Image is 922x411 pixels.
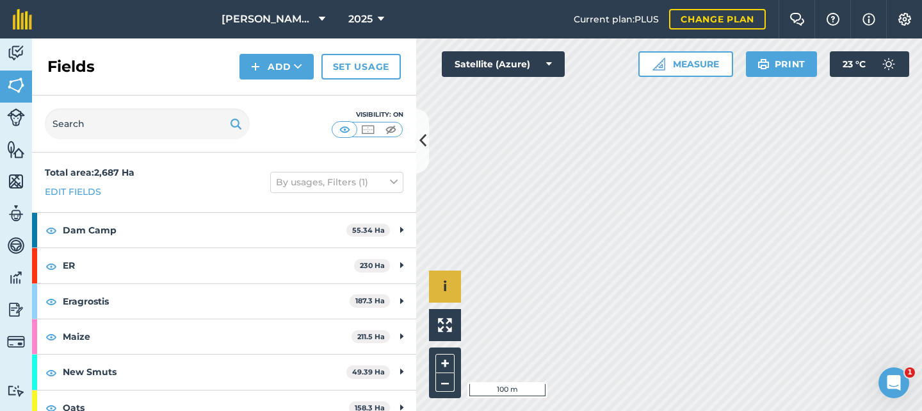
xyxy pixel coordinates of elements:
[746,51,818,77] button: Print
[355,296,385,305] strong: 187.3 Ha
[45,258,57,274] img: svg+xml;base64,PHN2ZyB4bWxucz0iaHR0cDovL3d3dy53My5vcmcvMjAwMC9zdmciIHdpZHRoPSIxOCIgaGVpZ2h0PSIyNC...
[45,185,101,199] a: Edit fields
[63,355,346,389] strong: New Smuts
[239,54,314,80] button: Add
[905,367,915,378] span: 1
[251,59,260,74] img: svg+xml;base64,PHN2ZyB4bWxucz0iaHR0cDovL3d3dy53My5vcmcvMjAwMC9zdmciIHdpZHRoPSIxNCIgaGVpZ2h0PSIyNC...
[63,213,346,247] strong: Dam Camp
[352,367,385,376] strong: 49.39 Ha
[360,123,376,136] img: svg+xml;base64,PHN2ZyB4bWxucz0iaHR0cDovL3d3dy53My5vcmcvMjAwMC9zdmciIHdpZHRoPSI1MCIgaGVpZ2h0PSI0MC...
[825,13,841,26] img: A question mark icon
[7,76,25,95] img: svg+xml;base64,PHN2ZyB4bWxucz0iaHR0cDovL3d3dy53My5vcmcvMjAwMC9zdmciIHdpZHRoPSI1NiIgaGVpZ2h0PSI2MC...
[383,123,399,136] img: svg+xml;base64,PHN2ZyB4bWxucz0iaHR0cDovL3d3dy53My5vcmcvMjAwMC9zdmciIHdpZHRoPSI1MCIgaGVpZ2h0PSI0MC...
[45,294,57,309] img: svg+xml;base64,PHN2ZyB4bWxucz0iaHR0cDovL3d3dy53My5vcmcvMjAwMC9zdmciIHdpZHRoPSIxOCIgaGVpZ2h0PSIyNC...
[332,110,403,120] div: Visibility: On
[32,355,416,389] div: New Smuts49.39 Ha
[830,51,909,77] button: 23 °C
[862,12,875,27] img: svg+xml;base64,PHN2ZyB4bWxucz0iaHR0cDovL3d3dy53My5vcmcvMjAwMC9zdmciIHdpZHRoPSIxNyIgaGVpZ2h0PSIxNy...
[360,261,385,270] strong: 230 Ha
[230,116,242,131] img: svg+xml;base64,PHN2ZyB4bWxucz0iaHR0cDovL3d3dy53My5vcmcvMjAwMC9zdmciIHdpZHRoPSIxOSIgaGVpZ2h0PSIyNC...
[789,13,805,26] img: Two speech bubbles overlapping with the left bubble in the forefront
[321,54,401,80] a: Set usage
[7,300,25,319] img: svg+xml;base64,PD94bWwgdmVyc2lvbj0iMS4wIiBlbmNvZGluZz0idXRmLTgiPz4KPCEtLSBHZW5lcmF0b3I6IEFkb2JlIE...
[843,51,866,77] span: 23 ° C
[337,123,353,136] img: svg+xml;base64,PHN2ZyB4bWxucz0iaHR0cDovL3d3dy53My5vcmcvMjAwMC9zdmciIHdpZHRoPSI1MCIgaGVpZ2h0PSI0MC...
[45,329,57,344] img: svg+xml;base64,PHN2ZyB4bWxucz0iaHR0cDovL3d3dy53My5vcmcvMjAwMC9zdmciIHdpZHRoPSIxOCIgaGVpZ2h0PSIyNC...
[357,332,385,341] strong: 211.5 Ha
[45,222,57,238] img: svg+xml;base64,PHN2ZyB4bWxucz0iaHR0cDovL3d3dy53My5vcmcvMjAwMC9zdmciIHdpZHRoPSIxOCIgaGVpZ2h0PSIyNC...
[352,226,385,235] strong: 55.34 Ha
[7,108,25,126] img: svg+xml;base64,PD94bWwgdmVyc2lvbj0iMS4wIiBlbmNvZGluZz0idXRmLTgiPz4KPCEtLSBHZW5lcmF0b3I6IEFkb2JlIE...
[7,44,25,63] img: svg+xml;base64,PD94bWwgdmVyc2lvbj0iMS4wIiBlbmNvZGluZz0idXRmLTgiPz4KPCEtLSBHZW5lcmF0b3I6IEFkb2JlIE...
[876,51,902,77] img: svg+xml;base64,PD94bWwgdmVyc2lvbj0iMS4wIiBlbmNvZGluZz0idXRmLTgiPz4KPCEtLSBHZW5lcmF0b3I6IEFkb2JlIE...
[32,284,416,319] div: Eragrostis187.3 Ha
[32,248,416,283] div: ER230 Ha
[897,13,912,26] img: A cog icon
[13,9,32,29] img: fieldmargin Logo
[45,108,250,139] input: Search
[47,56,95,77] h2: Fields
[7,172,25,191] img: svg+xml;base64,PHN2ZyB4bWxucz0iaHR0cDovL3d3dy53My5vcmcvMjAwMC9zdmciIHdpZHRoPSI1NiIgaGVpZ2h0PSI2MC...
[45,167,134,178] strong: Total area : 2,687 Ha
[7,385,25,397] img: svg+xml;base64,PD94bWwgdmVyc2lvbj0iMS4wIiBlbmNvZGluZz0idXRmLTgiPz4KPCEtLSBHZW5lcmF0b3I6IEFkb2JlIE...
[7,140,25,159] img: svg+xml;base64,PHN2ZyB4bWxucz0iaHR0cDovL3d3dy53My5vcmcvMjAwMC9zdmciIHdpZHRoPSI1NiIgaGVpZ2h0PSI2MC...
[438,318,452,332] img: Four arrows, one pointing top left, one top right, one bottom right and the last bottom left
[574,12,659,26] span: Current plan : PLUS
[435,373,455,392] button: –
[443,278,447,294] span: i
[7,204,25,223] img: svg+xml;base64,PD94bWwgdmVyc2lvbj0iMS4wIiBlbmNvZGluZz0idXRmLTgiPz4KPCEtLSBHZW5lcmF0b3I6IEFkb2JlIE...
[429,271,461,303] button: i
[63,319,352,354] strong: Maize
[270,172,403,192] button: By usages, Filters (1)
[7,268,25,287] img: svg+xml;base64,PD94bWwgdmVyc2lvbj0iMS4wIiBlbmNvZGluZz0idXRmLTgiPz4KPCEtLSBHZW5lcmF0b3I6IEFkb2JlIE...
[7,236,25,255] img: svg+xml;base64,PD94bWwgdmVyc2lvbj0iMS4wIiBlbmNvZGluZz0idXRmLTgiPz4KPCEtLSBHZW5lcmF0b3I6IEFkb2JlIE...
[63,284,350,319] strong: Eragrostis
[222,12,314,27] span: [PERSON_NAME] Farms
[652,58,665,71] img: Ruler icon
[757,56,770,72] img: svg+xml;base64,PHN2ZyB4bWxucz0iaHR0cDovL3d3dy53My5vcmcvMjAwMC9zdmciIHdpZHRoPSIxOSIgaGVpZ2h0PSIyNC...
[638,51,733,77] button: Measure
[878,367,909,398] iframe: Intercom live chat
[32,319,416,354] div: Maize211.5 Ha
[435,354,455,373] button: +
[669,9,766,29] a: Change plan
[348,12,373,27] span: 2025
[7,333,25,351] img: svg+xml;base64,PD94bWwgdmVyc2lvbj0iMS4wIiBlbmNvZGluZz0idXRmLTgiPz4KPCEtLSBHZW5lcmF0b3I6IEFkb2JlIE...
[45,365,57,380] img: svg+xml;base64,PHN2ZyB4bWxucz0iaHR0cDovL3d3dy53My5vcmcvMjAwMC9zdmciIHdpZHRoPSIxOCIgaGVpZ2h0PSIyNC...
[442,51,565,77] button: Satellite (Azure)
[32,213,416,247] div: Dam Camp55.34 Ha
[63,248,354,283] strong: ER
